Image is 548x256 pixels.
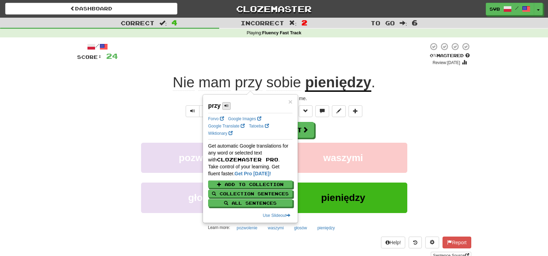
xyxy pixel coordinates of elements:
[249,124,269,129] a: Tatoeba
[199,105,212,117] button: ½
[171,18,177,27] span: 4
[288,98,292,105] button: Close
[141,183,269,213] button: głosów
[314,223,339,233] button: pieniędzy
[208,124,245,129] a: Google Translate
[188,3,360,15] a: Clozemaster
[208,190,292,197] button: Collection Sentences
[208,180,292,188] button: Add to Collection
[241,19,284,26] span: Incorrect
[349,105,362,117] button: Add to collection (alt+a)
[228,116,261,121] a: Google Images
[288,98,292,106] span: ×
[428,53,471,59] div: Mastered
[490,6,500,12] span: svb
[186,105,199,117] button: Play sentence audio (ctl+space)
[433,60,460,65] small: Review: [DATE]
[264,223,288,233] button: waszymi
[77,42,118,51] div: /
[279,143,407,173] button: waszymi
[299,105,313,117] button: Grammar (alt+g)
[290,223,311,233] button: głosów
[141,143,269,173] button: pozwolenie
[371,74,375,90] span: .
[371,19,395,26] span: To go
[208,116,224,121] a: Forvo
[77,95,471,102] div: I don't have any money on me.
[217,157,278,162] span: Clozemaster Pro
[315,105,329,117] button: Discuss sentence (alt+u)
[305,74,371,92] u: pieniędzy
[486,3,534,15] a: svb /
[208,142,292,177] p: Get automatic Google translations for any word or selected text with . Take control of your learn...
[234,171,271,176] a: Get Pro [DATE]!
[321,192,365,203] span: pieniędzy
[515,6,519,10] span: /
[77,54,102,60] span: Score:
[198,74,231,91] span: mam
[332,105,346,117] button: Edit sentence (alt+d)
[279,183,407,213] button: pieniędzy
[323,152,363,163] span: waszymi
[430,53,437,58] span: 0 %
[233,223,261,233] button: pozwolenie
[409,237,422,248] button: Round history (alt+y)
[173,74,195,91] span: Nie
[261,212,292,219] button: Use Slideout
[106,52,118,60] span: 24
[381,237,406,248] button: Help!
[159,20,167,26] span: :
[443,237,471,248] button: Report
[184,105,212,117] div: Text-to-speech controls
[208,199,292,207] button: All Sentences
[301,18,307,27] span: 2
[208,225,230,230] small: Learn more:
[208,102,221,109] strong: przy
[188,192,221,203] span: głosów
[121,19,155,26] span: Correct
[266,74,301,91] span: sobie
[235,74,262,91] span: przy
[400,20,407,26] span: :
[289,20,297,26] span: :
[412,18,418,27] span: 6
[5,3,177,15] a: Dashboard
[179,152,231,163] span: pozwolenie
[262,30,301,35] strong: Fluency Fast Track
[208,131,233,136] a: Wiktionary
